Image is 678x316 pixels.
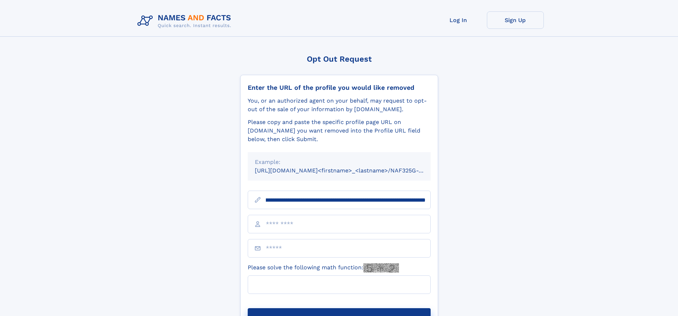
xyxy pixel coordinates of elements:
[248,263,399,273] label: Please solve the following math function:
[248,84,431,92] div: Enter the URL of the profile you would like removed
[487,11,544,29] a: Sign Up
[255,158,424,166] div: Example:
[240,55,438,63] div: Opt Out Request
[255,167,444,174] small: [URL][DOMAIN_NAME]<firstname>_<lastname>/NAF325G-xxxxxxxx
[135,11,237,31] img: Logo Names and Facts
[430,11,487,29] a: Log In
[248,97,431,114] div: You, or an authorized agent on your behalf, may request to opt-out of the sale of your informatio...
[248,118,431,144] div: Please copy and paste the specific profile page URL on [DOMAIN_NAME] you want removed into the Pr...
